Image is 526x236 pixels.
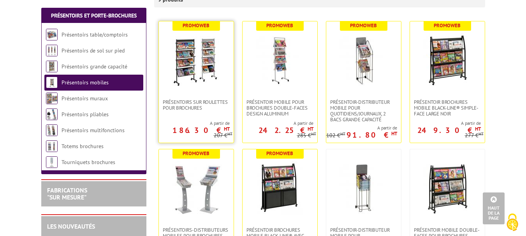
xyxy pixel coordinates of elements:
sup: HT [311,131,316,136]
img: Présentoirs-distributeurs mobiles pour brochures, format portrait ou paysage avec capot et porte-... [169,161,223,215]
p: 91.80 € [347,133,397,137]
img: Présentoirs multifonctions [46,124,58,136]
a: Présentoirs multifonctions [62,127,125,134]
sup: HT [308,126,313,132]
img: Totems brochures [46,140,58,152]
p: 242.25 € [259,128,313,133]
sup: HT [475,126,481,132]
img: Présentoir-distributeur mobile pour quotidiens/journaux, 2 bacs grande capacité [336,33,391,87]
sup: HT [391,130,397,137]
img: Tourniquets brochures [46,156,58,168]
p: 207 € [214,133,232,138]
b: Promoweb [266,150,293,157]
a: Présentoirs grande capacité [62,63,127,70]
b: Promoweb [183,150,209,157]
sup: HT [479,131,484,136]
a: LES NOUVEAUTÉS [47,222,95,230]
span: A partir de [159,120,230,126]
a: Présentoirs sur roulettes pour brochures [159,99,234,111]
img: Présentoirs pliables [46,108,58,120]
img: Présentoirs table/comptoirs [46,29,58,40]
p: 102 € [326,133,345,138]
img: Présentoirs sur roulettes pour brochures [169,33,223,87]
b: Promoweb [434,22,461,29]
b: Promoweb [350,22,377,29]
img: Présentoir Brochures mobile Black-Line® simple-face large noir [420,33,475,87]
a: FABRICATIONS"Sur Mesure" [47,186,87,201]
p: 249.30 € [417,128,481,133]
img: Présentoir-Distributeur mobile pour journaux/magazines 1 bac grande capacité [336,161,391,215]
a: Présentoir Brochures mobile Black-Line® simple-face large noir [410,99,485,117]
p: 285 € [297,133,316,138]
span: Présentoirs sur roulettes pour brochures [163,99,230,111]
p: 277 € [465,133,484,138]
a: Présentoirs pliables [62,111,109,118]
a: Présentoirs mobiles [62,79,109,86]
a: Haut de la page [483,192,505,224]
a: Présentoirs muraux [62,95,108,102]
span: A partir de [243,120,313,126]
a: Présentoirs de sol sur pied [62,47,125,54]
img: Présentoirs mobiles [46,77,58,88]
img: Présentoir brochures mobile Black-Line® avec réserve et 2 tablettes inclinées - NOIR [257,161,303,215]
a: Présentoirs table/comptoirs [62,31,128,38]
span: Présentoir Brochures mobile Black-Line® simple-face large noir [414,99,481,117]
a: Présentoir-distributeur mobile pour quotidiens/journaux, 2 bacs grande capacité [326,99,401,122]
span: Présentoir-distributeur mobile pour quotidiens/journaux, 2 bacs grande capacité [330,99,397,122]
span: Présentoir mobile pour brochures double-faces Design aluminium [246,99,313,117]
img: Présentoirs grande capacité [46,61,58,72]
span: A partir de [326,125,397,131]
img: Présentoirs muraux [46,93,58,104]
span: A partir de [410,120,481,126]
a: Totems brochures [62,143,104,150]
b: Promoweb [183,22,209,29]
img: Présentoir mobile pour brochures double-faces Design aluminium [253,33,307,87]
sup: HT [227,131,232,136]
sup: HT [340,131,345,136]
a: Tourniquets brochures [62,159,115,166]
a: Présentoir mobile pour brochures double-faces Design aluminium [243,99,317,117]
img: Présentoirs de sol sur pied [46,45,58,56]
a: Présentoirs et Porte-brochures [51,12,137,19]
b: Promoweb [266,22,293,29]
p: 186.30 € [172,128,230,133]
img: Présentoir mobile double-faces pour brochures Black-Line® 6 tablettes inclinées - NOIR [420,161,475,215]
sup: HT [224,126,230,132]
button: Cookies (fenêtre modale) [499,210,526,236]
img: Cookies (fenêtre modale) [503,213,522,232]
